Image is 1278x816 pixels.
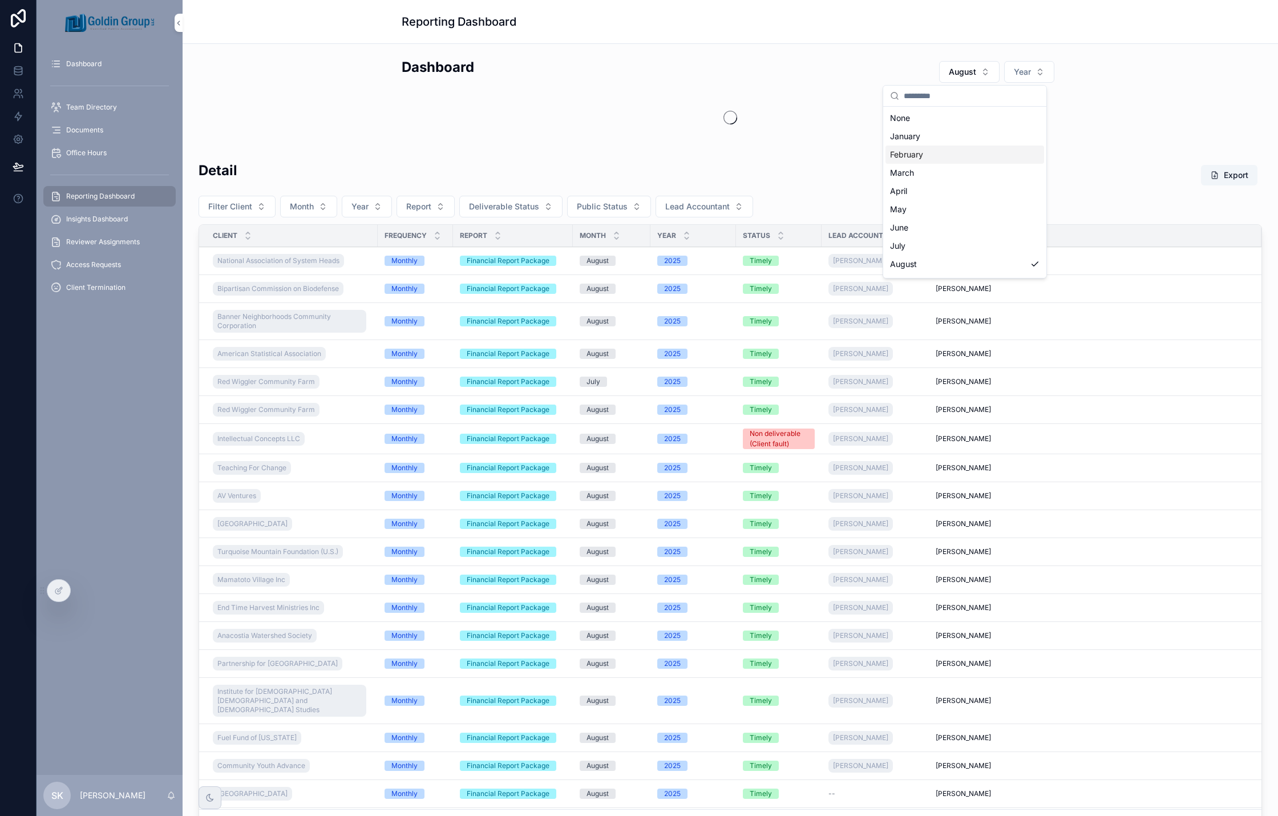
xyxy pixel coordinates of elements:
[885,219,1044,237] div: June
[567,196,651,217] button: Select Button
[43,54,176,74] a: Dashboard
[665,201,730,212] span: Lead Accountant
[385,377,446,387] a: Monthly
[577,201,628,212] span: Public Status
[43,209,176,229] a: Insights Dashboard
[657,284,729,294] a: 2025
[580,519,644,529] a: August
[467,463,549,473] div: Financial Report Package
[467,603,549,613] div: Financial Report Package
[213,308,371,335] a: Banner Neighborhoods Community Corporation
[828,312,929,330] a: [PERSON_NAME]
[213,461,291,475] a: Teaching For Change
[828,517,893,531] a: [PERSON_NAME]
[217,349,321,358] span: American Statistical Association
[828,375,893,389] a: [PERSON_NAME]
[828,254,893,268] a: [PERSON_NAME]
[828,629,893,643] a: [PERSON_NAME]
[657,434,729,444] a: 2025
[657,316,729,326] a: 2025
[66,237,140,247] span: Reviewer Assignments
[459,196,563,217] button: Select Button
[936,491,991,500] span: [PERSON_NAME]
[657,256,729,266] a: 2025
[213,627,371,645] a: Anacostia Watershed Society
[351,201,369,212] span: Year
[587,519,609,529] div: August
[664,377,681,387] div: 2025
[936,491,1248,500] a: [PERSON_NAME]
[385,575,446,585] a: Monthly
[391,519,418,529] div: Monthly
[213,573,290,587] a: Mamatoto Village Inc
[580,434,644,444] a: August
[936,575,1248,584] a: [PERSON_NAME]
[217,491,256,500] span: AV Ventures
[580,491,644,501] a: August
[750,349,772,359] div: Timely
[936,405,991,414] span: [PERSON_NAME]
[750,284,772,294] div: Timely
[213,487,371,505] a: AV Ventures
[467,256,549,266] div: Financial Report Package
[460,575,566,585] a: Financial Report Package
[885,200,1044,219] div: May
[743,491,815,501] a: Timely
[833,491,888,500] span: [PERSON_NAME]
[385,349,446,359] a: Monthly
[213,347,326,361] a: American Statistical Association
[587,434,609,444] div: August
[391,284,418,294] div: Monthly
[885,109,1044,127] div: None
[828,282,893,296] a: [PERSON_NAME]
[949,66,976,78] span: August
[657,405,729,415] a: 2025
[213,310,366,333] a: Banner Neighborhoods Community Corporation
[828,345,929,363] a: [PERSON_NAME]
[833,631,888,640] span: [PERSON_NAME]
[213,401,371,419] a: Red Wiggler Community Farm
[467,316,549,326] div: Financial Report Package
[828,461,893,475] a: [PERSON_NAME]
[213,432,305,446] a: Intellectual Concepts LLC
[936,377,991,386] span: [PERSON_NAME]
[828,430,929,448] a: [PERSON_NAME]
[833,284,888,293] span: [PERSON_NAME]
[397,196,455,217] button: Select Button
[833,603,888,612] span: [PERSON_NAME]
[833,405,888,414] span: [PERSON_NAME]
[936,434,991,443] span: [PERSON_NAME]
[664,631,681,641] div: 2025
[743,603,815,613] a: Timely
[66,103,117,112] span: Team Directory
[43,143,176,163] a: Office Hours
[939,61,1000,83] button: Select Button
[213,430,371,448] a: Intellectual Concepts LLC
[43,277,176,298] a: Client Termination
[385,256,446,266] a: Monthly
[936,317,1248,326] a: [PERSON_NAME]
[750,256,772,266] div: Timely
[43,97,176,118] a: Team Directory
[828,401,929,419] a: [PERSON_NAME]
[743,519,815,529] a: Timely
[460,434,566,444] a: Financial Report Package
[936,575,991,584] span: [PERSON_NAME]
[213,601,324,615] a: End Time Harvest Ministries Inc
[664,256,681,266] div: 2025
[664,575,681,585] div: 2025
[828,252,929,270] a: [PERSON_NAME]
[936,603,991,612] span: [PERSON_NAME]
[391,631,418,641] div: Monthly
[743,349,815,359] a: Timely
[743,284,815,294] a: Timely
[467,434,549,444] div: Financial Report Package
[885,182,1044,200] div: April
[66,192,135,201] span: Reporting Dashboard
[467,519,549,529] div: Financial Report Package
[460,316,566,326] a: Financial Report Package
[217,405,315,414] span: Red Wiggler Community Farm
[936,519,991,528] span: [PERSON_NAME]
[833,547,888,556] span: [PERSON_NAME]
[391,463,418,473] div: Monthly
